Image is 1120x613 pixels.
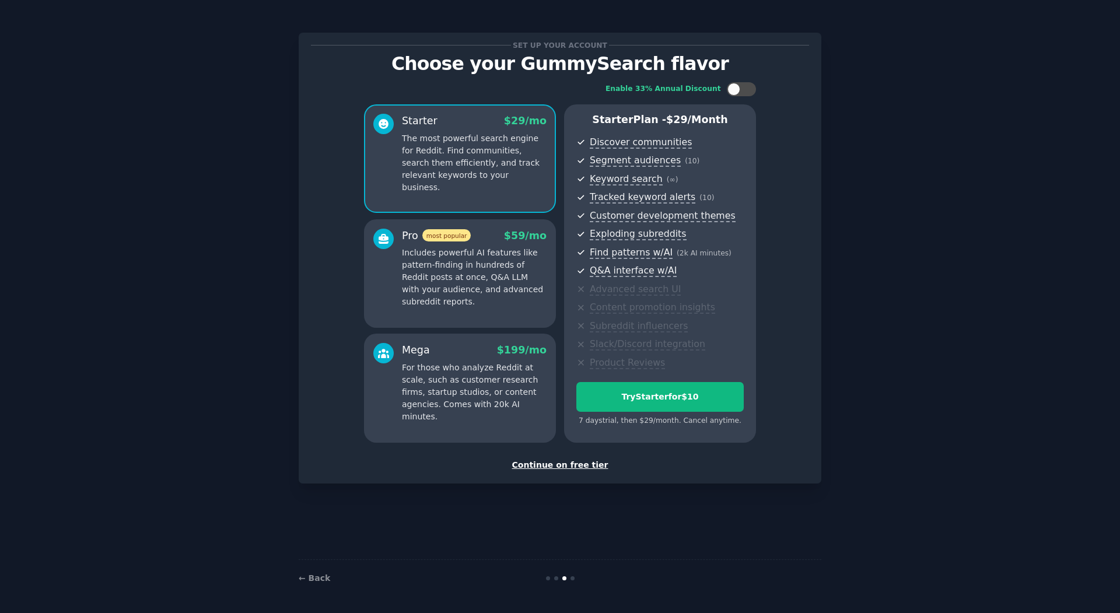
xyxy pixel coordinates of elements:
div: Mega [402,343,430,358]
span: $ 199 /mo [497,344,547,356]
span: Content promotion insights [590,302,715,314]
p: Choose your GummySearch flavor [311,54,809,74]
span: Discover communities [590,136,692,149]
span: ( 10 ) [699,194,714,202]
div: Enable 33% Annual Discount [605,84,721,94]
span: Slack/Discord integration [590,338,705,351]
p: Starter Plan - [576,113,744,127]
span: ( 2k AI minutes ) [677,249,731,257]
span: Product Reviews [590,357,665,369]
span: Set up your account [511,39,610,51]
p: Includes powerful AI features like pattern-finding in hundreds of Reddit posts at once, Q&A LLM w... [402,247,547,308]
span: Find patterns w/AI [590,247,673,259]
button: TryStarterfor$10 [576,382,744,412]
span: Subreddit influencers [590,320,688,332]
span: Q&A interface w/AI [590,265,677,277]
span: Segment audiences [590,155,681,167]
div: Starter [402,114,437,128]
span: most popular [422,229,471,241]
div: Continue on free tier [311,459,809,471]
span: $ 29 /mo [504,115,547,127]
a: ← Back [299,573,330,583]
span: ( 10 ) [685,157,699,165]
span: ( ∞ ) [667,176,678,184]
span: Tracked keyword alerts [590,191,695,204]
span: $ 29 /month [666,114,728,125]
p: For those who analyze Reddit at scale, such as customer research firms, startup studios, or conte... [402,362,547,423]
span: Customer development themes [590,210,736,222]
span: Keyword search [590,173,663,185]
span: Advanced search UI [590,283,681,296]
p: The most powerful search engine for Reddit. Find communities, search them efficiently, and track ... [402,132,547,194]
div: Try Starter for $10 [577,391,743,403]
div: Pro [402,229,471,243]
span: Exploding subreddits [590,228,686,240]
div: 7 days trial, then $ 29 /month . Cancel anytime. [576,416,744,426]
span: $ 59 /mo [504,230,547,241]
